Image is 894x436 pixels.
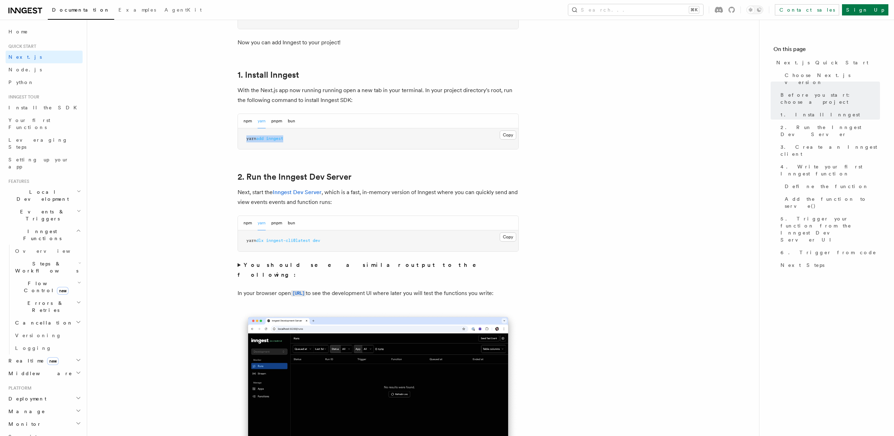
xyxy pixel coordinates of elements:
[6,179,29,184] span: Features
[778,141,880,160] a: 3. Create an Inngest client
[57,287,69,295] span: new
[6,395,46,402] span: Deployment
[6,114,83,134] a: Your first Functions
[778,246,880,259] a: 6. Trigger from code
[778,121,880,141] a: 2. Run the Inngest Dev Server
[6,385,32,391] span: Platform
[244,114,252,128] button: npm
[568,4,703,15] button: Search...⌘K
[6,51,83,63] a: Next.js
[773,45,880,56] h4: On this page
[6,225,83,245] button: Inngest Functions
[8,67,42,72] span: Node.js
[746,6,763,14] button: Toggle dark mode
[6,392,83,405] button: Deployment
[6,354,83,367] button: Realtimenew
[6,357,59,364] span: Realtime
[6,421,41,428] span: Monitor
[238,262,486,278] strong: You should see a similar output to the following:
[6,188,77,203] span: Local Development
[12,300,76,314] span: Errors & Retries
[780,215,880,243] span: 5. Trigger your function from the Inngest Dev Server UI
[782,193,880,212] a: Add the function to serve()
[6,25,83,38] a: Home
[780,91,880,105] span: Before you start: choose a project
[114,2,160,19] a: Examples
[266,238,310,243] span: inngest-cli@latest
[6,245,83,354] div: Inngest Functions
[12,277,83,297] button: Flow Controlnew
[780,249,876,256] span: 6. Trigger from code
[12,245,83,257] a: Overview
[291,290,306,296] a: [URL]
[118,7,156,13] span: Examples
[48,2,114,20] a: Documentation
[238,288,519,299] p: In your browser open to see the development UI where later you will test the functions you write:
[778,89,880,108] a: Before you start: choose a project
[6,367,83,380] button: Middleware
[246,136,256,141] span: yarn
[12,280,77,294] span: Flow Control
[782,180,880,193] a: Define the function
[8,105,81,110] span: Install the SDK
[8,79,34,85] span: Python
[258,216,266,230] button: yarn
[164,7,202,13] span: AgentKit
[6,44,36,49] span: Quick start
[500,232,516,242] button: Copy
[15,333,61,338] span: Versioning
[6,153,83,173] a: Setting up your app
[6,408,45,415] span: Manage
[47,357,59,365] span: new
[8,28,28,35] span: Home
[8,117,50,130] span: Your first Functions
[6,370,72,377] span: Middleware
[271,216,282,230] button: pnpm
[6,405,83,418] button: Manage
[776,59,868,66] span: Next.js Quick Start
[785,195,880,210] span: Add the function to serve()
[780,163,880,177] span: 4. Write your first Inngest function
[256,238,264,243] span: dlx
[246,238,256,243] span: yarn
[8,54,42,60] span: Next.js
[15,345,52,351] span: Logging
[6,228,76,242] span: Inngest Functions
[12,297,83,316] button: Errors & Retries
[271,114,282,128] button: pnpm
[238,70,299,80] a: 1. Install Inngest
[258,114,266,128] button: yarn
[266,136,283,141] span: inngest
[12,342,83,354] a: Logging
[273,189,322,195] a: Inngest Dev Server
[778,259,880,271] a: Next Steps
[778,108,880,121] a: 1. Install Inngest
[775,4,839,15] a: Contact sales
[780,111,860,118] span: 1. Install Inngest
[12,257,83,277] button: Steps & Workflows
[12,329,83,342] a: Versioning
[6,134,83,153] a: Leveraging Steps
[244,216,252,230] button: npm
[6,76,83,89] a: Python
[778,212,880,246] a: 5. Trigger your function from the Inngest Dev Server UI
[6,205,83,225] button: Events & Triggers
[785,72,880,86] span: Choose Next.js version
[238,260,519,280] summary: You should see a similar output to the following:
[12,316,83,329] button: Cancellation
[780,262,824,269] span: Next Steps
[6,186,83,205] button: Local Development
[313,238,320,243] span: dev
[773,56,880,69] a: Next.js Quick Start
[160,2,206,19] a: AgentKit
[288,216,295,230] button: bun
[778,160,880,180] a: 4. Write your first Inngest function
[6,94,39,100] span: Inngest tour
[785,183,869,190] span: Define the function
[288,114,295,128] button: bun
[12,260,78,274] span: Steps & Workflows
[782,69,880,89] a: Choose Next.js version
[6,418,83,430] button: Monitor
[689,6,699,13] kbd: ⌘K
